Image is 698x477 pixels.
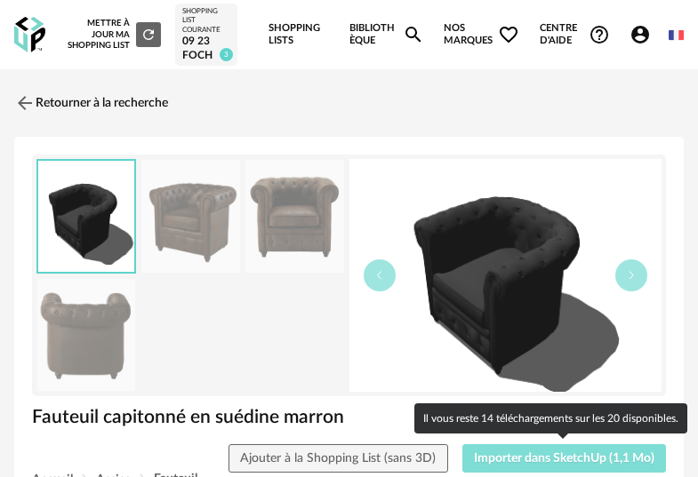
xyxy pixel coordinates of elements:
[14,92,36,114] img: svg+xml;base64,PHN2ZyB3aWR0aD0iMjQiIGhlaWdodD0iMjQiIHZpZXdCb3g9IjAgMCAyNCAyNCIgZmlsbD0ibm9uZSIgeG...
[245,160,343,273] img: fauteuil-capitonne-en-suedine-marron-1000-10-4-147604_1.jpg
[462,444,667,473] button: Importer dans SketchUp (1,1 Mo)
[37,279,135,392] img: fauteuil-capitonne-en-suedine-marron-1000-10-4-147604_3.jpg
[14,83,168,123] a: Retourner à la recherche
[630,24,659,45] span: Account Circle icon
[66,18,161,51] div: Mettre à jour ma Shopping List
[229,444,448,473] button: Ajouter à la Shopping List (sans 3D)
[182,35,230,62] div: 09 23 FOCH
[498,24,519,45] span: Heart Outline icon
[349,159,662,392] img: thumbnail.png
[182,7,230,62] a: Shopping List courante 09 23 FOCH 3
[540,22,610,48] span: Centre d'aideHelp Circle Outline icon
[589,24,610,45] span: Help Circle Outline icon
[140,30,156,39] span: Refresh icon
[630,24,651,45] span: Account Circle icon
[220,48,233,61] span: 3
[38,161,134,272] img: thumbnail.png
[182,7,230,35] div: Shopping List courante
[240,452,436,465] span: Ajouter à la Shopping List (sans 3D)
[141,160,239,273] img: fauteuil-capitonne-en-suedine-marron-1000-10-4-147604_2.jpg
[14,17,45,53] img: OXP
[32,405,666,429] h1: Fauteuil capitonné en suédine marron
[474,452,654,465] span: Importer dans SketchUp (1,1 Mo)
[669,28,684,43] img: fr
[414,403,687,433] div: Il vous reste 14 téléchargements sur les 20 disponibles.
[403,24,424,45] span: Magnify icon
